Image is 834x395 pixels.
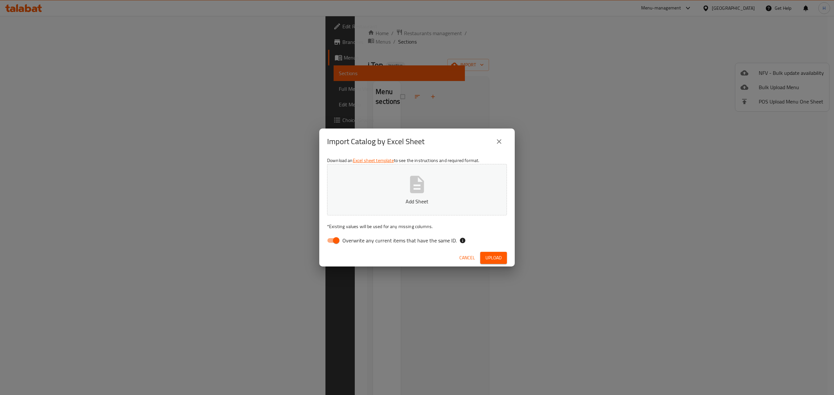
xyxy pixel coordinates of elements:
[337,197,497,205] p: Add Sheet
[480,252,507,264] button: Upload
[491,134,507,149] button: close
[327,136,424,147] h2: Import Catalog by Excel Sheet
[459,237,466,244] svg: If the overwrite option isn't selected, then the items that match an existing ID will be ignored ...
[485,254,502,262] span: Upload
[327,223,507,230] p: Existing values will be used for any missing columns.
[457,252,478,264] button: Cancel
[459,254,475,262] span: Cancel
[319,155,515,249] div: Download an to see the instructions and required format.
[342,237,457,244] span: Overwrite any current items that have the same ID.
[327,164,507,215] button: Add Sheet
[353,156,394,165] a: Excel sheet template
